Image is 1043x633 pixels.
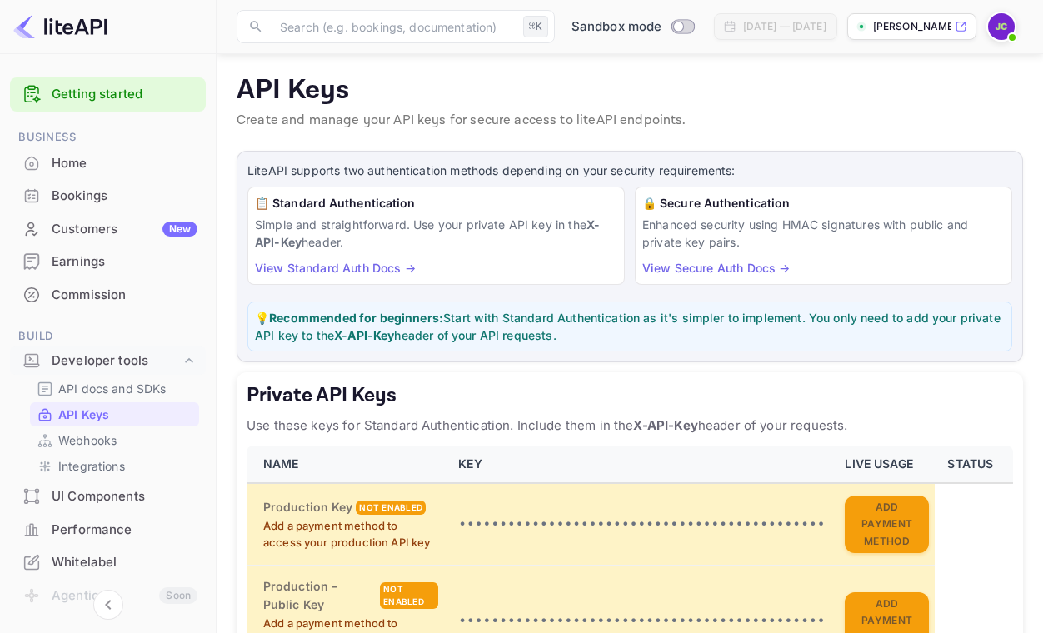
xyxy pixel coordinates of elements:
p: ••••••••••••••••••••••••••••••••••••••••••••• [458,611,825,631]
h6: 📋 Standard Authentication [255,194,617,212]
p: Webhooks [58,431,117,449]
div: Performance [10,514,206,546]
a: Earnings [10,246,206,277]
a: Add Payment Method [845,516,928,531]
div: Developer tools [52,351,181,371]
th: NAME [247,446,448,483]
div: Bookings [10,180,206,212]
a: API docs and SDKs [37,380,192,397]
div: Home [10,147,206,180]
p: [PERSON_NAME]-mp85q.n... [873,19,951,34]
div: Bookings [52,187,197,206]
p: API docs and SDKs [58,380,167,397]
div: New [162,222,197,237]
span: Business [10,128,206,147]
strong: X-API-Key [255,217,600,249]
div: Switch to Production mode [565,17,701,37]
div: CustomersNew [10,213,206,246]
a: Home [10,147,206,178]
div: Earnings [52,252,197,272]
div: Whitelabel [52,553,197,572]
a: Whitelabel [10,546,206,577]
a: View Secure Auth Docs → [642,261,790,275]
a: Commission [10,279,206,310]
div: ⌘K [523,16,548,37]
button: Collapse navigation [93,590,123,620]
h6: 🔒 Secure Authentication [642,194,1005,212]
p: API Keys [58,406,109,423]
div: Customers [52,220,197,239]
p: Add a payment method to access your production API key [263,518,438,551]
div: Not enabled [380,582,438,609]
a: UI Components [10,481,206,511]
strong: X-API-Key [334,328,394,342]
div: Earnings [10,246,206,278]
th: KEY [448,446,835,483]
a: API Keys [37,406,192,423]
p: ••••••••••••••••••••••••••••••••••••••••••••• [458,515,825,535]
p: Use these keys for Standard Authentication. Include them in the header of your requests. [247,416,1013,436]
span: Sandbox mode [571,17,662,37]
a: Integrations [37,457,192,475]
a: CustomersNew [10,213,206,244]
input: Search (e.g. bookings, documentation) [270,10,517,43]
p: LiteAPI supports two authentication methods depending on your security requirements: [247,162,1012,180]
a: View Standard Auth Docs → [255,261,416,275]
a: Bookings [10,180,206,211]
p: Enhanced security using HMAC signatures with public and private key pairs. [642,216,1005,251]
div: Webhooks [30,428,199,452]
div: Developer tools [10,346,206,376]
a: Add Payment Method [845,613,928,627]
th: STATUS [935,446,1013,483]
h6: Production – Public Key [263,577,377,614]
div: Whitelabel [10,546,206,579]
th: LIVE USAGE [835,446,934,483]
div: UI Components [52,487,197,506]
a: Performance [10,514,206,545]
div: API Keys [30,402,199,426]
div: API docs and SDKs [30,376,199,401]
a: Webhooks [37,431,192,449]
p: API Keys [237,74,1023,107]
p: Create and manage your API keys for secure access to liteAPI endpoints. [237,111,1023,131]
p: 💡 Start with Standard Authentication as it's simpler to implement. You only need to add your priv... [255,309,1005,344]
div: UI Components [10,481,206,513]
div: Getting started [10,77,206,112]
p: Simple and straightforward. Use your private API key in the header. [255,216,617,251]
div: Performance [52,521,197,540]
img: LiteAPI logo [13,13,107,40]
p: Integrations [58,457,125,475]
div: Commission [10,279,206,312]
h5: Private API Keys [247,382,1013,409]
strong: X-API-Key [633,417,697,433]
img: Jason Cincotta [988,13,1015,40]
div: [DATE] — [DATE] [743,19,826,34]
h6: Production Key [263,498,352,516]
button: Add Payment Method [845,496,928,554]
a: Getting started [52,85,197,104]
div: Not enabled [356,501,426,515]
strong: Recommended for beginners: [269,311,443,325]
span: Build [10,327,206,346]
div: Commission [52,286,197,305]
div: Integrations [30,454,199,478]
div: Home [52,154,197,173]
